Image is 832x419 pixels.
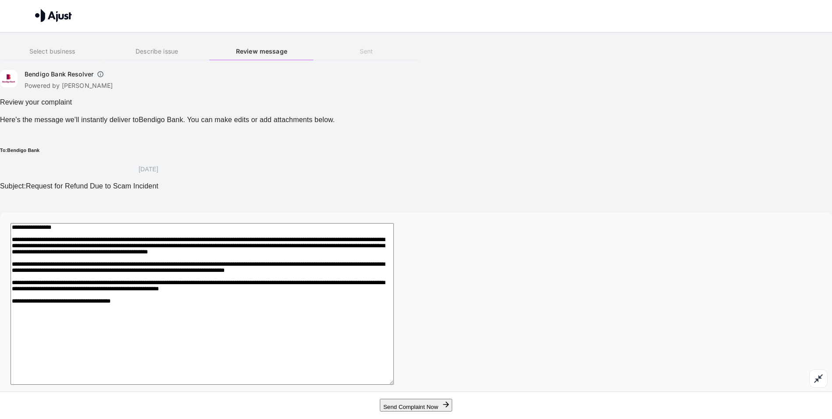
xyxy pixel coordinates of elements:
[314,47,418,56] h6: Sent
[25,70,93,79] h6: Bendigo Bank Resolver
[25,81,113,90] p: Powered by [PERSON_NAME]
[380,399,452,412] button: Send Complaint Now
[35,9,72,22] img: Ajust
[105,47,209,56] h6: Describe issue
[209,47,314,56] h6: Review message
